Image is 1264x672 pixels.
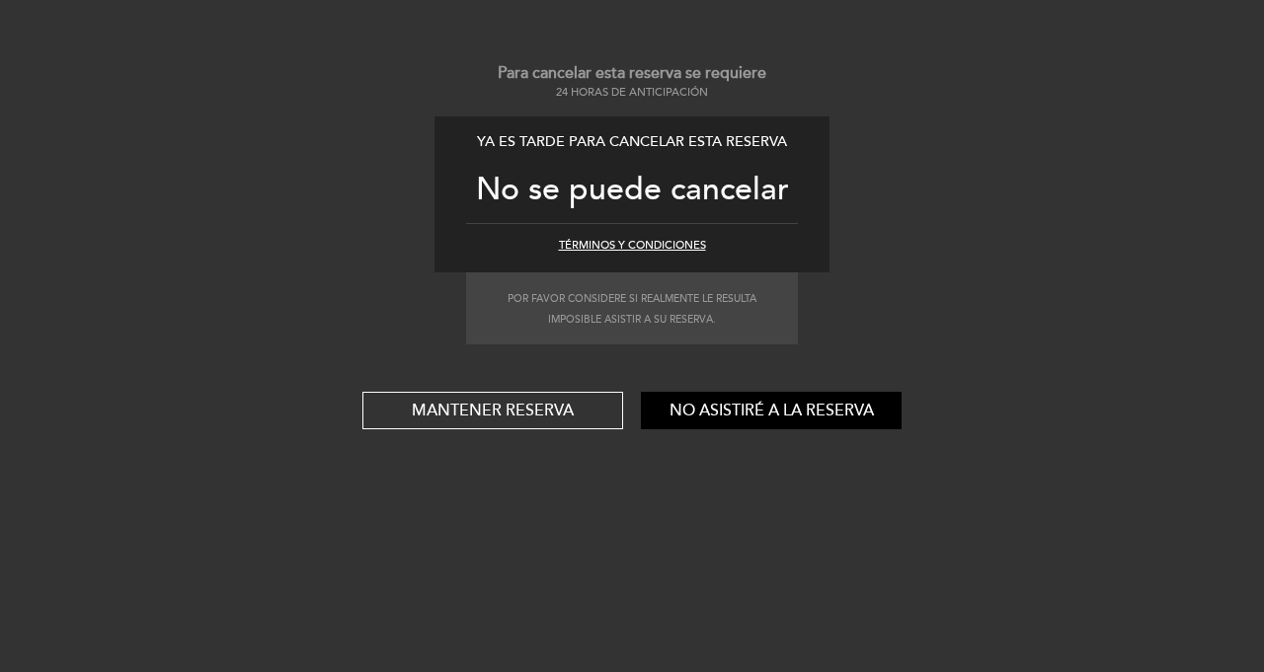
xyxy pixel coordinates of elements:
[571,86,608,99] span: horas
[508,292,756,326] small: Por favor considere si realmente le resulta imposible asistir a su reserva.
[466,132,798,153] div: Ya es tarde para cancelar esta reserva
[559,238,706,254] button: Términos y condiciones
[476,170,789,209] span: No se puede cancelar
[641,392,902,429] button: No asistiré a la reserva
[611,86,708,99] span: de anticipación
[362,392,623,429] button: Mantener reserva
